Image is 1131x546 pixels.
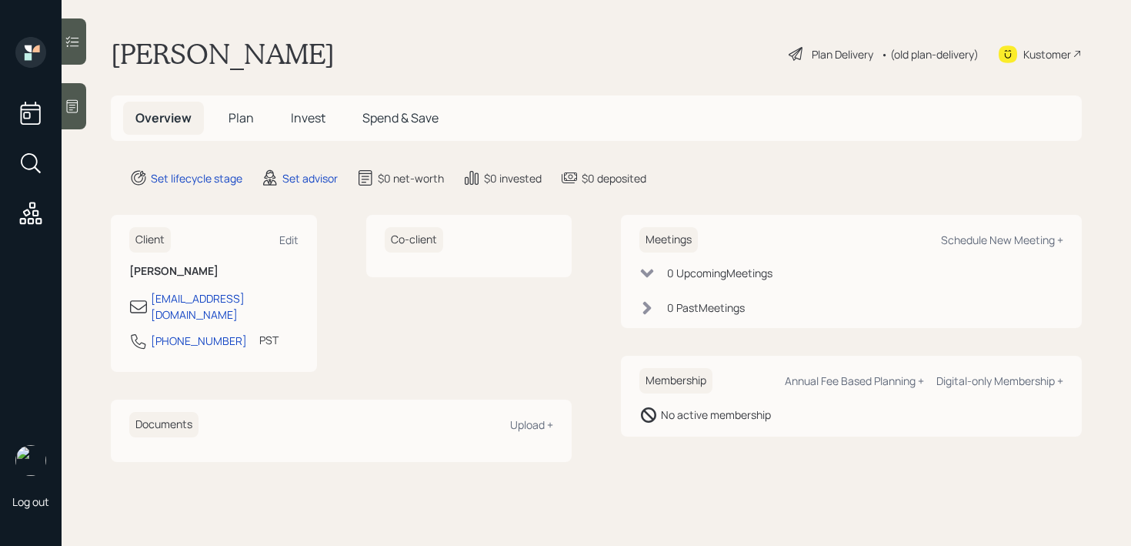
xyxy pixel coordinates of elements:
div: [EMAIL_ADDRESS][DOMAIN_NAME] [151,290,299,323]
div: Annual Fee Based Planning + [785,373,924,388]
div: PST [259,332,279,348]
span: Spend & Save [362,109,439,126]
div: No active membership [661,407,771,423]
div: Set advisor [282,170,338,186]
h6: Documents [129,412,199,437]
div: $0 deposited [582,170,646,186]
h6: Membership [639,368,712,394]
div: Schedule New Meeting + [941,233,1063,247]
h6: Meetings [639,227,698,253]
div: Upload + [510,417,553,432]
div: $0 invested [484,170,542,186]
div: Set lifecycle stage [151,170,242,186]
div: Edit [279,233,299,247]
h6: Co-client [385,227,443,253]
div: 0 Past Meeting s [667,300,745,316]
h6: Client [129,227,171,253]
span: Invest [291,109,325,126]
div: • (old plan-delivery) [881,46,979,62]
div: Digital-only Membership + [936,373,1063,388]
h1: [PERSON_NAME] [111,37,335,71]
span: Plan [229,109,254,126]
div: Plan Delivery [812,46,873,62]
div: Kustomer [1023,46,1071,62]
div: $0 net-worth [378,170,444,186]
img: retirable_logo.png [15,445,46,476]
h6: [PERSON_NAME] [129,265,299,278]
div: 0 Upcoming Meeting s [667,265,772,281]
div: Log out [12,494,49,509]
div: [PHONE_NUMBER] [151,333,247,349]
span: Overview [135,109,192,126]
